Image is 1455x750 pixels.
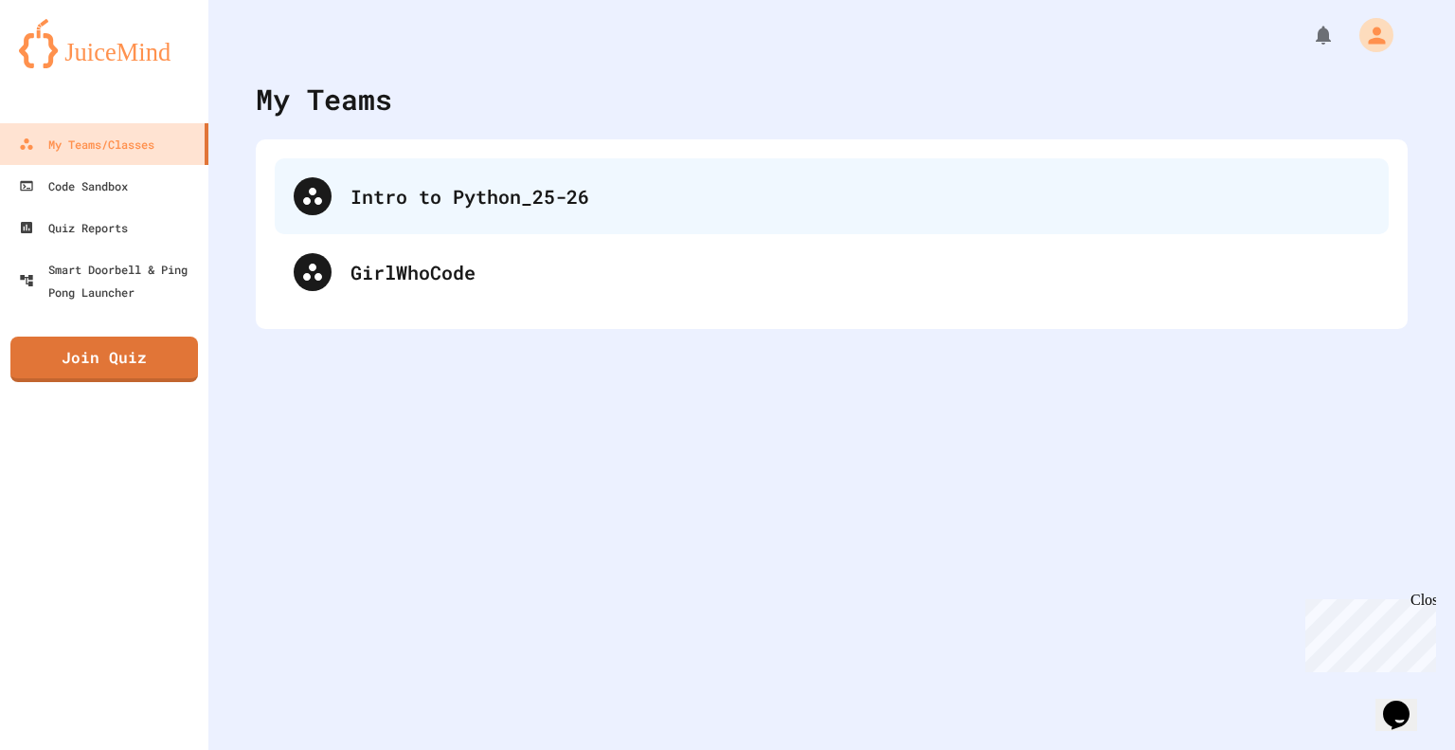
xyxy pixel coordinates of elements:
[275,158,1389,234] div: Intro to Python_25-26
[8,8,131,120] div: Chat with us now!Close
[19,19,189,68] img: logo-orange.svg
[1277,19,1339,51] div: My Notifications
[275,234,1389,310] div: GirlWhoCode
[19,174,128,197] div: Code Sandbox
[19,133,154,155] div: My Teams/Classes
[1339,13,1398,57] div: My Account
[350,182,1370,210] div: Intro to Python_25-26
[256,78,392,120] div: My Teams
[19,216,128,239] div: Quiz Reports
[350,258,1370,286] div: GirlWhoCode
[1375,674,1436,731] iframe: chat widget
[10,337,198,382] a: Join Quiz
[19,258,201,303] div: Smart Doorbell & Ping Pong Launcher
[1298,592,1436,672] iframe: chat widget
